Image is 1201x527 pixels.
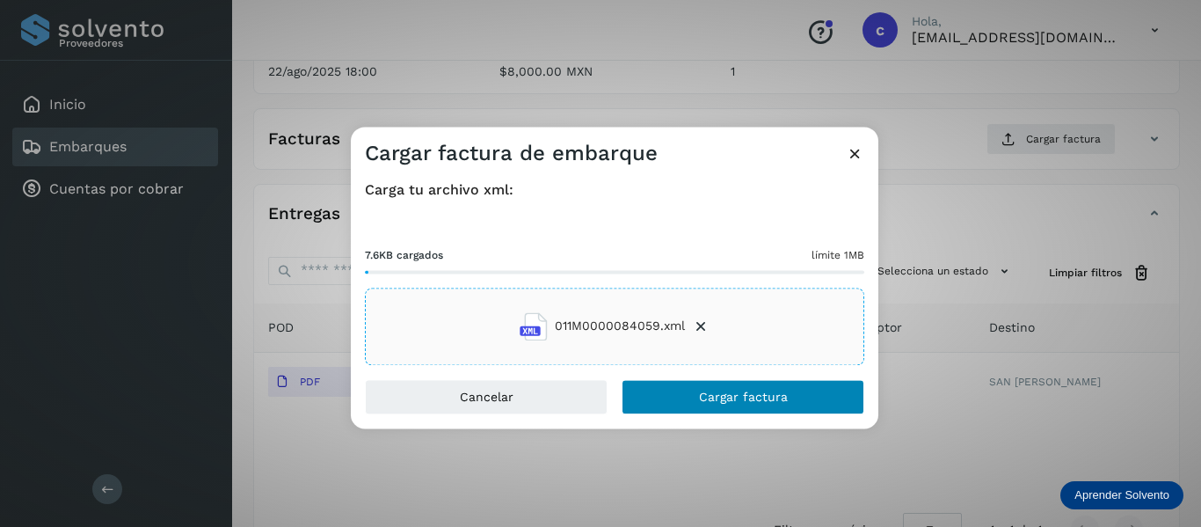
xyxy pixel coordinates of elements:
[812,247,864,263] span: límite 1MB
[365,141,658,166] h3: Cargar factura de embarque
[699,391,788,403] span: Cargar factura
[555,318,685,336] span: 011M0000084059.xml
[1074,488,1169,502] p: Aprender Solvento
[365,181,864,198] h4: Carga tu archivo xml:
[365,379,608,414] button: Cancelar
[622,379,864,414] button: Cargar factura
[460,391,513,403] span: Cancelar
[1060,481,1183,509] div: Aprender Solvento
[365,247,443,263] span: 7.6KB cargados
